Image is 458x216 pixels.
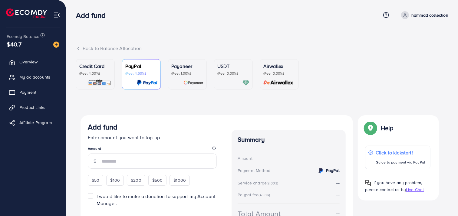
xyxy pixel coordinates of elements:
[5,71,61,83] a: My ad accounts
[173,177,186,183] span: $1000
[19,89,36,95] span: Payment
[125,62,157,70] p: PayPal
[238,180,280,186] div: Service charge
[87,79,111,86] img: card
[171,62,203,70] p: Payoneer
[381,124,394,132] p: Help
[19,120,52,126] span: Affiliate Program
[238,167,270,174] div: Payment Method
[411,12,448,19] p: hammad collection
[317,167,325,174] img: credit
[152,177,163,183] span: $500
[263,62,295,70] p: Airwallex
[131,177,141,183] span: $200
[76,11,110,20] h3: Add fund
[376,149,425,156] p: Click to kickstart!
[6,8,47,18] img: logo
[7,40,21,49] span: $40.7
[365,123,376,133] img: Popup guide
[326,167,340,174] strong: PayPal
[88,134,217,141] p: Enter amount you want to top-up
[5,101,61,113] a: Product Links
[183,79,203,86] img: card
[238,192,272,198] div: Paypal fee
[92,177,99,183] span: $50
[171,71,203,76] p: (Fee: 1.00%)
[337,155,340,162] strong: --
[238,155,252,161] div: Amount
[263,71,295,76] p: (Fee: 0.00%)
[399,11,448,19] a: hammad collection
[337,191,340,198] strong: --
[5,116,61,129] a: Affiliate Program
[5,86,61,98] a: Payment
[365,180,371,186] img: Popup guide
[337,179,340,186] strong: --
[137,79,157,86] img: card
[125,71,157,76] p: (Fee: 4.50%)
[19,104,45,110] span: Product Links
[53,12,60,19] img: menu
[217,62,249,70] p: USDT
[7,33,39,39] span: Ecomdy Balance
[79,71,111,76] p: (Fee: 4.00%)
[110,177,120,183] span: $100
[238,136,340,143] h4: Summary
[432,189,453,211] iframe: Chat
[242,79,249,86] img: card
[19,59,38,65] span: Overview
[376,159,425,166] p: Guide to payment via PayPal
[5,56,61,68] a: Overview
[53,42,59,48] img: image
[88,123,117,131] h3: Add fund
[267,181,278,186] small: (3.00%)
[406,187,424,193] span: Live Chat
[76,45,448,52] div: Back to Balance Allocation
[88,146,217,154] legend: Amount
[97,193,216,207] span: I would like to make a donation to support my Account Manager.
[262,79,295,86] img: card
[217,71,249,76] p: (Fee: 0.00%)
[365,180,422,193] span: If you have any problem, please contact us by
[79,62,111,70] p: Credit Card
[259,193,270,197] small: (4.50%)
[19,74,50,80] span: My ad accounts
